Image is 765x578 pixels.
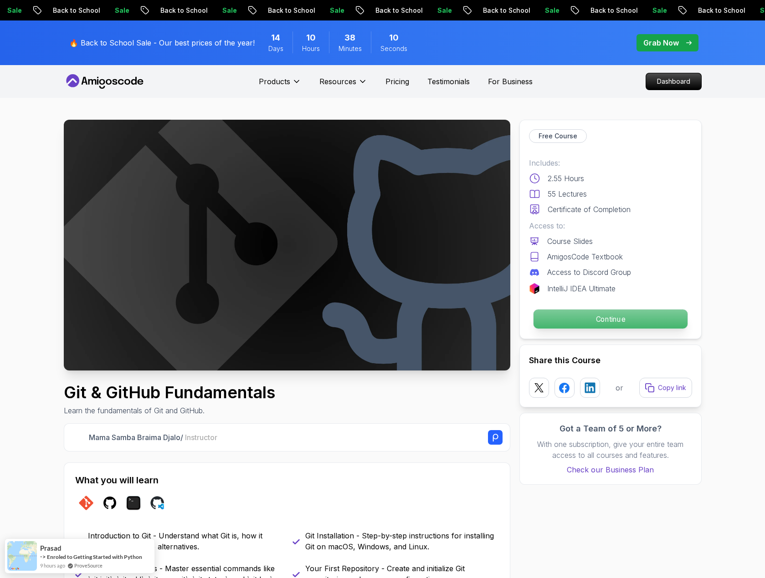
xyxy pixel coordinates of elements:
p: Dashboard [646,73,701,90]
span: 9 hours ago [40,562,65,569]
span: Hours [302,44,320,53]
p: Sale [533,6,562,15]
span: 10 Hours [306,31,316,44]
p: Includes: [529,157,692,168]
p: Mama Samba Braima Djalo / [89,432,217,443]
p: Certificate of Completion [548,204,631,215]
span: 38 Minutes [344,31,355,44]
p: Back to School [579,6,641,15]
span: Prasad [40,544,62,552]
p: Learn the fundamentals of Git and GitHub. [64,405,275,416]
p: Back to School [149,6,211,15]
a: For Business [488,76,533,87]
p: Access to Discord Group [547,267,631,278]
a: Check our Business Plan [529,464,692,475]
p: Sale [318,6,347,15]
img: codespaces logo [150,496,164,510]
img: github logo [103,496,117,510]
a: ProveSource [74,562,103,569]
p: Products [259,76,290,87]
a: Testimonials [427,76,470,87]
a: Enroled to Getting Started with Python [47,553,142,560]
span: -> [40,553,46,560]
img: Nelson Djalo [72,431,86,445]
p: Access to: [529,220,692,231]
p: IntelliJ IDEA Ultimate [547,283,616,294]
p: or [616,382,623,393]
p: 55 Lectures [548,188,587,199]
p: Continue [533,309,687,329]
p: Sale [103,6,132,15]
h2: What you will learn [75,474,499,487]
img: terminal logo [126,496,141,510]
h1: Git & GitHub Fundamentals [64,383,275,401]
p: Back to School [364,6,426,15]
span: Minutes [339,44,362,53]
p: 🔥 Back to School Sale - Our best prices of the year! [69,37,255,48]
p: AmigosCode Textbook [547,251,623,262]
span: Seconds [380,44,407,53]
img: provesource social proof notification image [7,541,37,571]
p: Back to School [41,6,103,15]
p: Sale [211,6,240,15]
button: Resources [319,76,367,94]
p: Back to School [686,6,748,15]
img: jetbrains logo [529,283,540,294]
span: Instructor [185,433,217,442]
p: Back to School [256,6,318,15]
img: git logo [79,496,93,510]
a: Pricing [385,76,409,87]
p: With one subscription, give your entire team access to all courses and features. [529,439,692,461]
h2: Share this Course [529,354,692,367]
h3: Got a Team of 5 or More? [529,422,692,435]
p: Free Course [539,132,577,141]
p: Sale [641,6,670,15]
p: Sale [426,6,455,15]
button: Products [259,76,301,94]
span: Days [268,44,283,53]
span: 14 Days [271,31,280,44]
img: git-github-fundamentals_thumbnail [64,120,510,370]
p: Git Installation - Step-by-step instructions for installing Git on macOS, Windows, and Linux. [305,530,499,552]
p: Introduction to Git - Understand what Git is, how it works, and explore alternatives. [88,530,282,552]
span: 10 Seconds [389,31,399,44]
p: Grab Now [643,37,679,48]
p: Back to School [471,6,533,15]
a: Dashboard [646,73,702,90]
button: Continue [533,309,688,329]
p: Copy link [658,383,686,392]
button: Copy link [639,378,692,398]
p: Course Slides [547,236,593,247]
p: 2.55 Hours [548,173,584,184]
p: Resources [319,76,356,87]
